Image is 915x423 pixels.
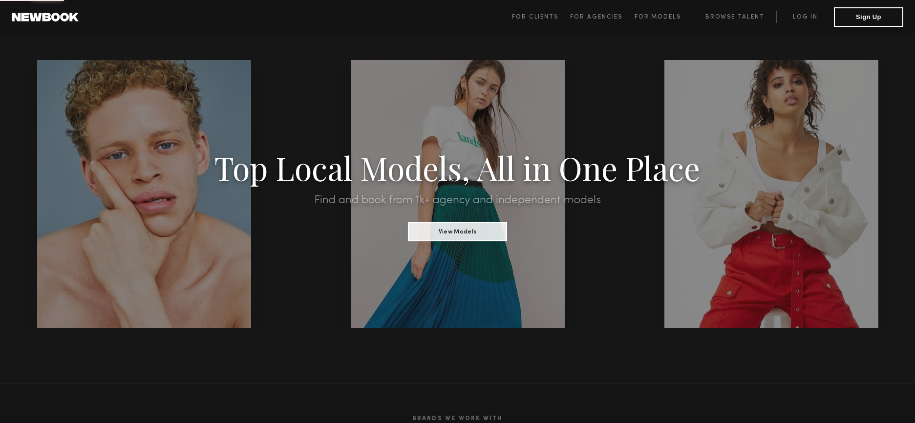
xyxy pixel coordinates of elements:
[408,222,507,241] button: View Models
[635,14,681,20] span: For Models
[635,11,693,23] a: For Models
[68,152,846,183] h1: Top Local Models, All in One Place
[570,14,622,20] span: For Agencies
[693,11,776,23] a: Browse Talent
[512,14,558,20] span: For Clients
[570,11,634,23] a: For Agencies
[68,194,846,206] h2: Find and book from 1k+ agency and independent models
[408,225,507,236] a: View Models
[776,11,834,23] a: Log in
[512,11,570,23] a: For Clients
[834,7,903,27] button: Sign Up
